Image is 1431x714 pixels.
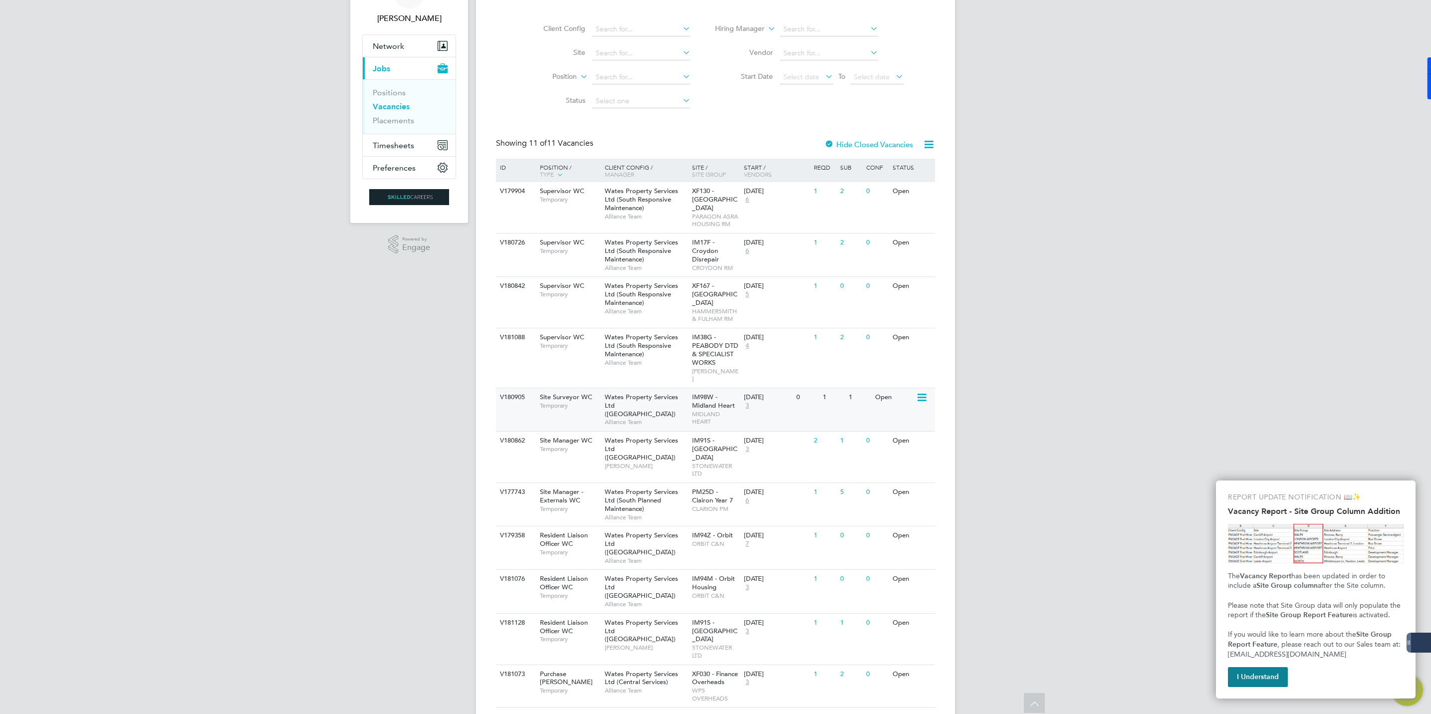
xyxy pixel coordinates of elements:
span: Wates Property Services Ltd ([GEOGRAPHIC_DATA]) [605,436,678,462]
span: IM91S - [GEOGRAPHIC_DATA] [692,436,737,462]
span: Wates Property Services Ltd (South Planned Maintenance) [605,487,678,513]
span: Powered by [402,235,430,243]
span: Alliance Team [605,687,687,695]
span: Alliance Team [605,513,687,521]
div: 1 [811,328,837,347]
span: 4 [744,342,750,350]
div: 1 [811,570,837,588]
span: IM98W - Midland Heart [692,393,735,410]
div: Reqd [811,159,837,176]
div: V179904 [497,182,532,201]
div: Open [890,234,934,252]
span: 6 [744,496,750,505]
span: Supervisor WC [540,187,584,195]
div: [DATE] [744,333,809,342]
div: 1 [838,614,864,632]
span: IM94M - Orbit Housing [692,574,735,591]
span: ORBIT C&N [692,592,739,600]
span: Supervisor WC [540,281,584,290]
p: REPORT UPDATE NOTIFICATION 📖✨ [1228,492,1404,502]
div: 0 [838,570,864,588]
div: Open [890,328,934,347]
span: Temporary [540,687,600,695]
span: Temporary [540,290,600,298]
span: HAMMERSMITH & FULHAM RM [692,307,739,323]
span: 3 [744,402,750,410]
img: Site Group Column in Vacancy Report [1228,524,1404,563]
div: [DATE] [744,619,809,627]
input: Search for... [592,22,691,36]
label: Status [528,96,585,105]
span: Temporary [540,247,600,255]
label: Client Config [528,24,585,33]
span: Wates Property Services Ltd (South Responsive Maintenance) [605,281,678,307]
span: Temporary [540,196,600,204]
span: Supervisor WC [540,333,584,341]
div: 0 [864,182,890,201]
div: 0 [864,665,890,684]
div: 1 [820,388,846,407]
div: V181128 [497,614,532,632]
span: [PERSON_NAME] [605,462,687,470]
span: Wates Property Services Ltd ([GEOGRAPHIC_DATA]) [605,574,678,600]
span: XF167 - [GEOGRAPHIC_DATA] [692,281,737,307]
span: Temporary [540,342,600,350]
div: [DATE] [744,488,809,496]
span: IM17F - Croydon Disrepair [692,238,719,263]
span: IM91S - [GEOGRAPHIC_DATA] [692,618,737,644]
div: Site / [690,159,742,183]
a: Placements [373,116,414,125]
div: 0 [838,277,864,295]
strong: Site Group column [1256,581,1318,590]
input: Search for... [592,46,691,60]
div: 1 [811,614,837,632]
span: Timesheets [373,141,414,150]
span: XF130 - [GEOGRAPHIC_DATA] [692,187,737,212]
div: V180862 [497,432,532,450]
span: [PERSON_NAME] [692,367,739,383]
div: V177743 [497,483,532,501]
span: WPS OVERHEADS [692,687,739,702]
span: , please reach out to our Sales team at: [EMAIL_ADDRESS][DOMAIN_NAME] [1228,640,1403,659]
span: Resident Liaison Officer WC [540,618,588,635]
div: 0 [864,234,890,252]
div: Open [890,277,934,295]
div: 1 [838,432,864,450]
label: Vendor [715,48,773,57]
span: Site Manager WC [540,436,592,445]
div: Position / [532,159,602,184]
span: 6 [744,247,750,255]
div: ID [497,159,532,176]
div: 1 [811,526,837,545]
label: Start Date [715,72,773,81]
label: Hide Closed Vacancies [824,140,913,149]
span: Type [540,170,554,178]
span: PM25D - Clairon Year 7 [692,487,733,504]
span: Wates Property Services Ltd (South Responsive Maintenance) [605,187,678,212]
span: Jobs [373,64,390,73]
span: Wates Property Services Ltd ([GEOGRAPHIC_DATA]) [605,531,678,556]
span: Alliance Team [605,600,687,608]
span: Manager [605,170,634,178]
div: 0 [864,277,890,295]
span: Temporary [540,445,600,453]
span: Alliance Team [605,213,687,221]
span: CROYDON RM [692,264,739,272]
span: IM38G - PEABODY DTD & SPECIALIST WORKS [692,333,738,367]
span: 6 [744,196,750,204]
span: 7 [744,540,750,548]
span: Temporary [540,505,600,513]
div: Showing [496,138,595,149]
div: 1 [811,182,837,201]
a: Go to home page [362,189,456,205]
span: ORBIT C&N [692,540,739,548]
div: V181088 [497,328,532,347]
div: 0 [838,526,864,545]
div: Open [890,182,934,201]
span: Wates Property Services Ltd ([GEOGRAPHIC_DATA]) [605,618,678,644]
span: Select date [783,72,819,81]
div: [DATE] [744,531,809,540]
span: 11 of [529,138,547,148]
span: Engage [402,243,430,252]
span: Vendors [744,170,772,178]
